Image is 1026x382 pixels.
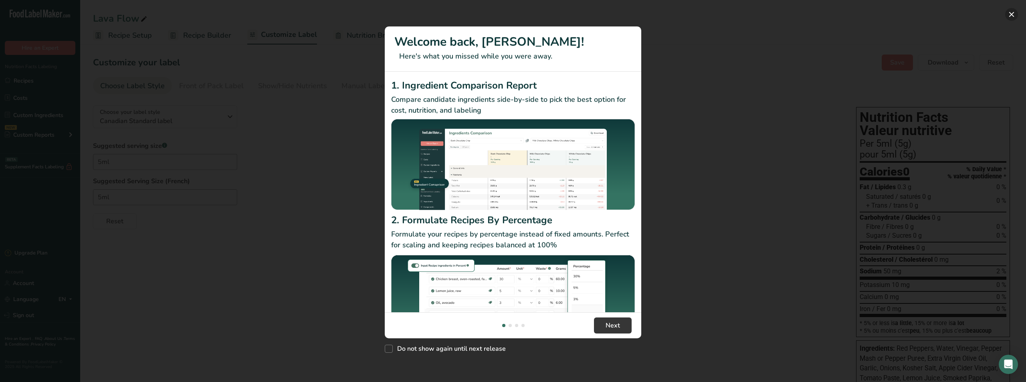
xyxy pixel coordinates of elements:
span: Next [606,321,620,330]
span: Do not show again until next release [393,345,506,353]
h2: 1. Ingredient Comparison Report [391,78,635,93]
button: Next [594,317,632,333]
h1: Welcome back, [PERSON_NAME]! [394,33,632,51]
div: Open Intercom Messenger [999,355,1018,374]
p: Formulate your recipes by percentage instead of fixed amounts. Perfect for scaling and keeping re... [391,229,635,251]
h2: 2. Formulate Recipes By Percentage [391,213,635,227]
img: Formulate Recipes By Percentage [391,254,635,350]
p: Compare candidate ingredients side-by-side to pick the best option for cost, nutrition, and labeling [391,94,635,116]
p: Here's what you missed while you were away. [394,51,632,62]
img: Ingredient Comparison Report [391,119,635,210]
